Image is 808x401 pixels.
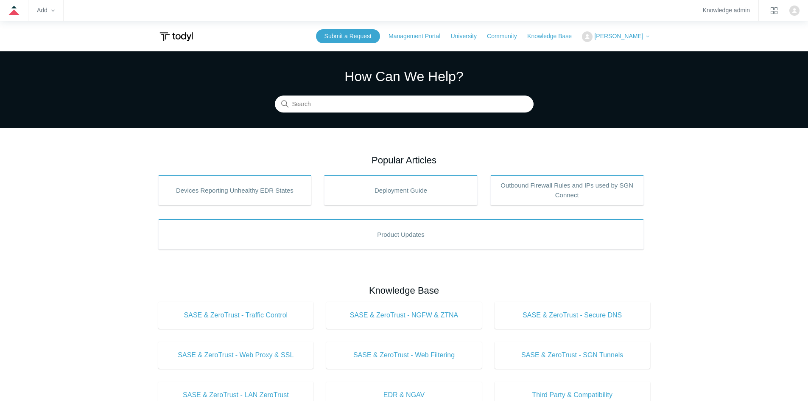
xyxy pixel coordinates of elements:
[158,342,314,369] a: SASE & ZeroTrust - Web Proxy & SSL
[275,66,534,87] h1: How Can We Help?
[789,6,800,16] zd-hc-trigger: Click your profile icon to open the profile menu
[326,342,482,369] a: SASE & ZeroTrust - Web Filtering
[339,310,469,320] span: SASE & ZeroTrust - NGFW & ZTNA
[339,350,469,360] span: SASE & ZeroTrust - Web Filtering
[582,31,650,42] button: [PERSON_NAME]
[490,175,644,205] a: Outbound Firewall Rules and IPs used by SGN Connect
[171,350,301,360] span: SASE & ZeroTrust - Web Proxy & SSL
[450,32,485,41] a: University
[339,390,469,400] span: EDR & NGAV
[703,8,750,13] a: Knowledge admin
[789,6,800,16] img: user avatar
[507,310,637,320] span: SASE & ZeroTrust - Secure DNS
[171,310,301,320] span: SASE & ZeroTrust - Traffic Control
[507,350,637,360] span: SASE & ZeroTrust - SGN Tunnels
[324,175,478,205] a: Deployment Guide
[37,8,55,13] zd-hc-trigger: Add
[495,302,650,329] a: SASE & ZeroTrust - Secure DNS
[527,32,580,41] a: Knowledge Base
[594,33,643,39] span: [PERSON_NAME]
[507,390,637,400] span: Third Party & Compatibility
[158,175,312,205] a: Devices Reporting Unhealthy EDR States
[495,342,650,369] a: SASE & ZeroTrust - SGN Tunnels
[326,302,482,329] a: SASE & ZeroTrust - NGFW & ZTNA
[158,302,314,329] a: SASE & ZeroTrust - Traffic Control
[158,283,650,297] h2: Knowledge Base
[316,29,380,43] a: Submit a Request
[389,32,449,41] a: Management Portal
[158,153,650,167] h2: Popular Articles
[487,32,526,41] a: Community
[275,96,534,113] input: Search
[158,29,194,45] img: Todyl Support Center Help Center home page
[158,219,644,250] a: Product Updates
[171,390,301,400] span: SASE & ZeroTrust - LAN ZeroTrust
